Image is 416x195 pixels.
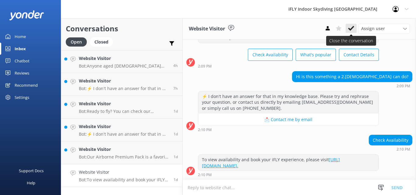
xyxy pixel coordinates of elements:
span: Sep 09 2025 10:02am (UTC +12:00) Pacific/Auckland [174,109,178,114]
span: Assign user [361,25,385,32]
strong: 2:10 PM [198,173,212,177]
div: Help [27,177,35,189]
div: Home [15,30,26,43]
div: Open [66,37,87,47]
div: Sep 08 2025 02:10pm (UTC +12:00) Pacific/Auckland [369,147,412,151]
a: Website VisitorBot:To view availability and book your iFLY experience, please visit [URL][DOMAIN_... [61,164,182,187]
a: Website VisitorBot:Our Airborne Premium Pack is a favorite among flyers! It includes 4 minutes of... [61,141,182,164]
h4: Website Visitor [79,146,169,153]
div: Inbox [15,43,26,55]
div: Sep 08 2025 02:09pm (UTC +12:00) Pacific/Auckland [198,64,379,68]
p: Bot: Ready to fly? You can check our availability and book online at [URL][DOMAIN_NAME]. Alternat... [79,109,169,114]
span: Sep 08 2025 04:05pm (UTC +12:00) Pacific/Auckland [174,154,178,159]
h4: Website Visitor [79,123,169,130]
span: Sep 10 2025 08:22am (UTC +12:00) Pacific/Auckland [173,63,178,68]
span: Sep 10 2025 05:57am (UTC +12:00) Pacific/Auckland [173,86,178,91]
strong: 2:09 PM [198,64,212,68]
a: Website VisitorBot:Anyone aged [DEMOGRAPHIC_DATA] and up can enjoy an indoor skydiving adventure ... [61,50,182,73]
div: Closed [90,37,113,47]
h4: Website Visitor [79,55,169,62]
div: Sep 08 2025 02:09pm (UTC +12:00) Pacific/Auckland [292,84,412,88]
h4: Website Visitor [79,169,169,176]
img: yonder-white-logo.png [9,10,44,20]
a: Website VisitorBot:Ready to fly? You can check our availability and book online at [URL][DOMAIN_N... [61,96,182,119]
div: Settings [15,91,29,103]
button: Contact Details [339,49,379,61]
div: ⚡ I don't have an answer for that in my knowledge base. Please try and rephrase your question, or... [198,91,379,113]
h2: Conversations [66,23,178,34]
p: Bot: Our Airborne Premium Pack is a favorite among flyers! It includes 4 minutes of flight time, ... [79,154,169,160]
div: Sep 08 2025 02:10pm (UTC +12:00) Pacific/Auckland [198,172,379,177]
button: What's popular [296,49,336,61]
div: Sep 08 2025 02:10pm (UTC +12:00) Pacific/Auckland [198,127,379,132]
span: Sep 08 2025 02:10pm (UTC +12:00) Pacific/Auckland [174,177,178,182]
button: 📩 Contact me by email [198,113,379,126]
h4: Website Visitor [79,78,169,84]
button: Check Availability [248,49,293,61]
p: Bot: Anyone aged [DEMOGRAPHIC_DATA] and up can enjoy an indoor skydiving adventure at iFLY [GEOGR... [79,63,169,69]
div: Reviews [15,67,29,79]
strong: 2:10 PM [198,128,212,132]
p: Bot: ⚡ I don't have an answer for that in my knowledge base. Please try and rephrase your questio... [79,131,169,137]
a: [URL][DOMAIN_NAME]. [202,157,340,169]
a: Website VisitorBot:⚡ I don't have an answer for that in my knowledge base. Please try and rephras... [61,73,182,96]
a: Open [66,38,90,45]
div: Hi is this something a 2.[DEMOGRAPHIC_DATA] can do? [292,71,412,82]
div: Recommend [15,79,38,91]
p: Bot: ⚡ I don't have an answer for that in my knowledge base. Please try and rephrase your questio... [79,86,169,91]
a: Website VisitorBot:⚡ I don't have an answer for that in my knowledge base. Please try and rephras... [61,119,182,141]
div: Support Docs [19,165,44,177]
h4: Website Visitor [79,100,169,107]
h3: Website Visitor [189,25,225,33]
strong: 2:09 PM [397,84,410,88]
div: To view availability and book your iFLY experience, please visit [198,155,379,171]
div: Check Availability [369,135,412,145]
span: Sep 08 2025 08:40pm (UTC +12:00) Pacific/Auckland [174,131,178,137]
p: Bot: To view availability and book your iFLY experience, please visit [URL][DOMAIN_NAME]. [79,177,169,183]
div: Assign User [358,24,410,33]
div: Chatbot [15,55,30,67]
a: Closed [90,38,116,45]
strong: 2:10 PM [397,148,410,151]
